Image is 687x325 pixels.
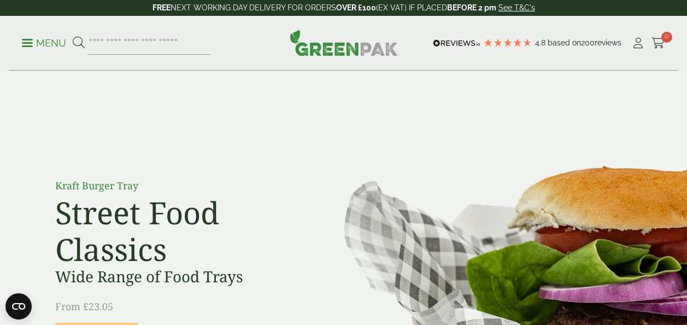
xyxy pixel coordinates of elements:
[55,178,301,193] p: Kraft Burger Tray
[336,3,376,12] strong: OVER £100
[5,293,32,320] button: Open CMP widget
[483,38,532,48] div: 4.79 Stars
[433,39,480,47] img: REVIEWS.io
[535,38,548,47] span: 4.8
[55,194,301,268] h2: Street Food Classics
[152,3,171,12] strong: FREE
[290,30,398,56] img: GreenPak Supplies
[447,3,496,12] strong: BEFORE 2 pm
[595,38,621,47] span: reviews
[661,32,672,43] span: 0
[581,38,595,47] span: 200
[55,300,113,313] span: From £23.05
[22,37,66,50] p: Menu
[22,37,66,48] a: Menu
[548,38,581,47] span: Based on
[651,35,665,51] a: 0
[651,38,665,49] i: Cart
[498,3,535,12] a: See T&C's
[55,268,301,286] h3: Wide Range of Food Trays
[631,38,645,49] i: My Account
